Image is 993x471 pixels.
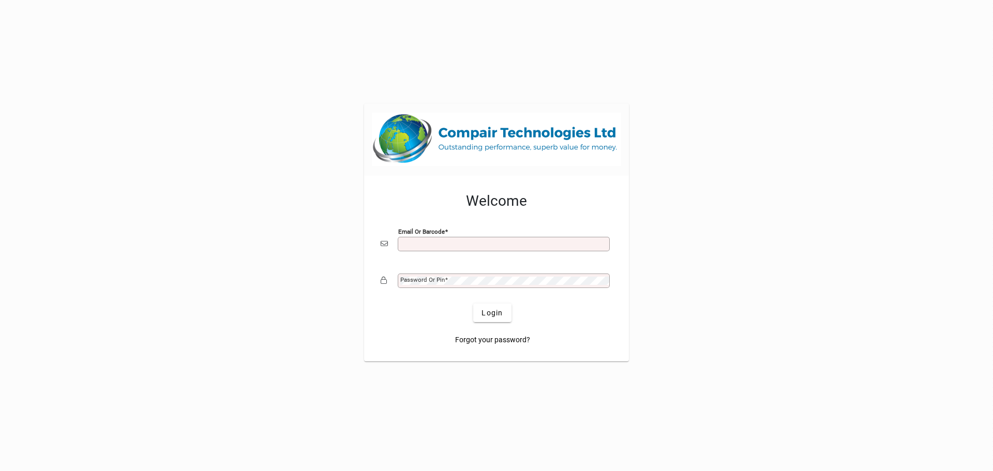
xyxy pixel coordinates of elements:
a: Forgot your password? [451,330,534,349]
mat-label: Password or Pin [400,276,445,283]
mat-label: Email or Barcode [398,228,445,235]
button: Login [473,303,511,322]
span: Forgot your password? [455,335,530,345]
h2: Welcome [381,192,612,210]
span: Login [482,308,503,318]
